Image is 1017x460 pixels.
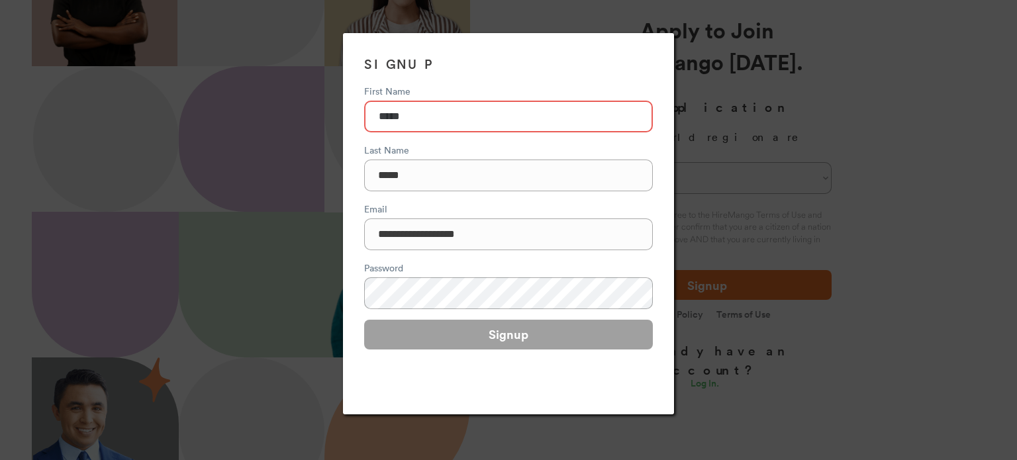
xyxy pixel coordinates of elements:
[364,320,653,349] button: Signup
[364,84,653,98] div: First Name
[364,261,653,275] div: Password
[364,143,653,157] div: Last Name
[364,54,653,73] h3: SIGNUP
[364,202,653,216] div: Email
